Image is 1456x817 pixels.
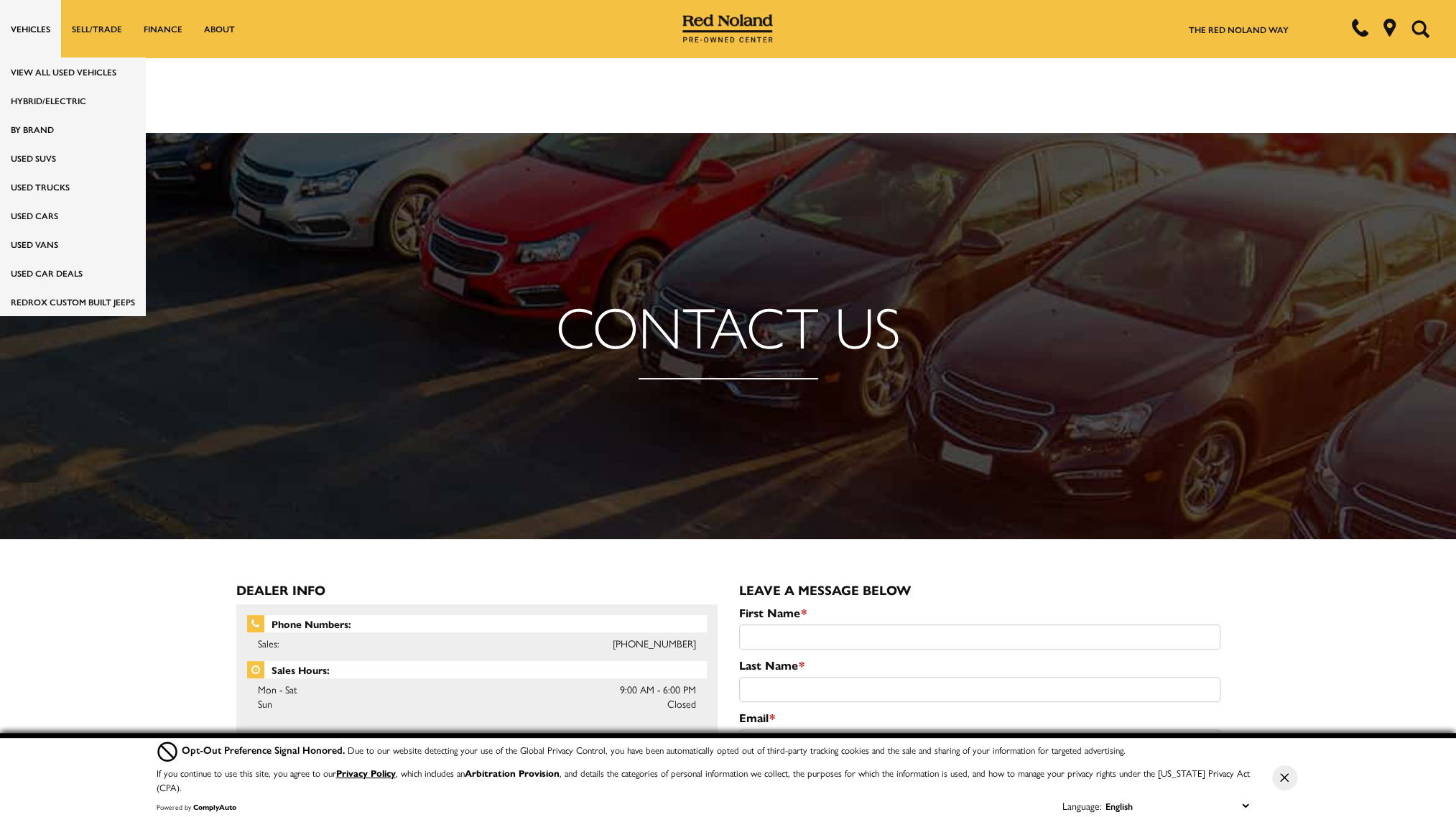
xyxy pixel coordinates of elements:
[182,742,1125,757] div: Due to our website detecting your use of the Global Privacy Control, you have been automatically ...
[157,803,236,811] div: Powered by
[247,661,707,678] span: Sales Hours:
[465,766,560,780] strong: Arbitration Provision
[1272,765,1297,790] button: Close Button
[739,657,804,673] label: Last Name
[258,682,297,696] span: Mon - Sat
[1189,23,1289,36] a: The Red Noland Way
[682,19,773,34] a: Red Noland Pre-Owned
[682,14,773,43] img: Red Noland Pre-Owned
[247,615,707,632] span: Phone Numbers:
[620,682,696,696] span: 9:00 AM - 6:00 PM
[258,636,279,650] span: Sales:
[182,742,348,757] span: Opt-Out Preference Signal Honored .
[739,604,807,621] label: First Name
[193,802,236,812] a: ComplyAuto
[739,709,775,726] label: Email
[739,583,1220,597] h3: Leave a Message Below
[336,766,396,780] a: Privacy Policy
[1102,798,1252,814] select: Language Select
[1406,1,1434,57] button: Open the search field
[613,636,696,650] a: [PHONE_NUMBER]
[1062,800,1102,811] div: Language:
[236,583,718,597] h3: Dealer Info
[157,766,1250,794] p: If you continue to use this site, you agree to our , which includes an , and details the categori...
[258,696,272,711] span: Sun
[667,696,696,711] span: Closed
